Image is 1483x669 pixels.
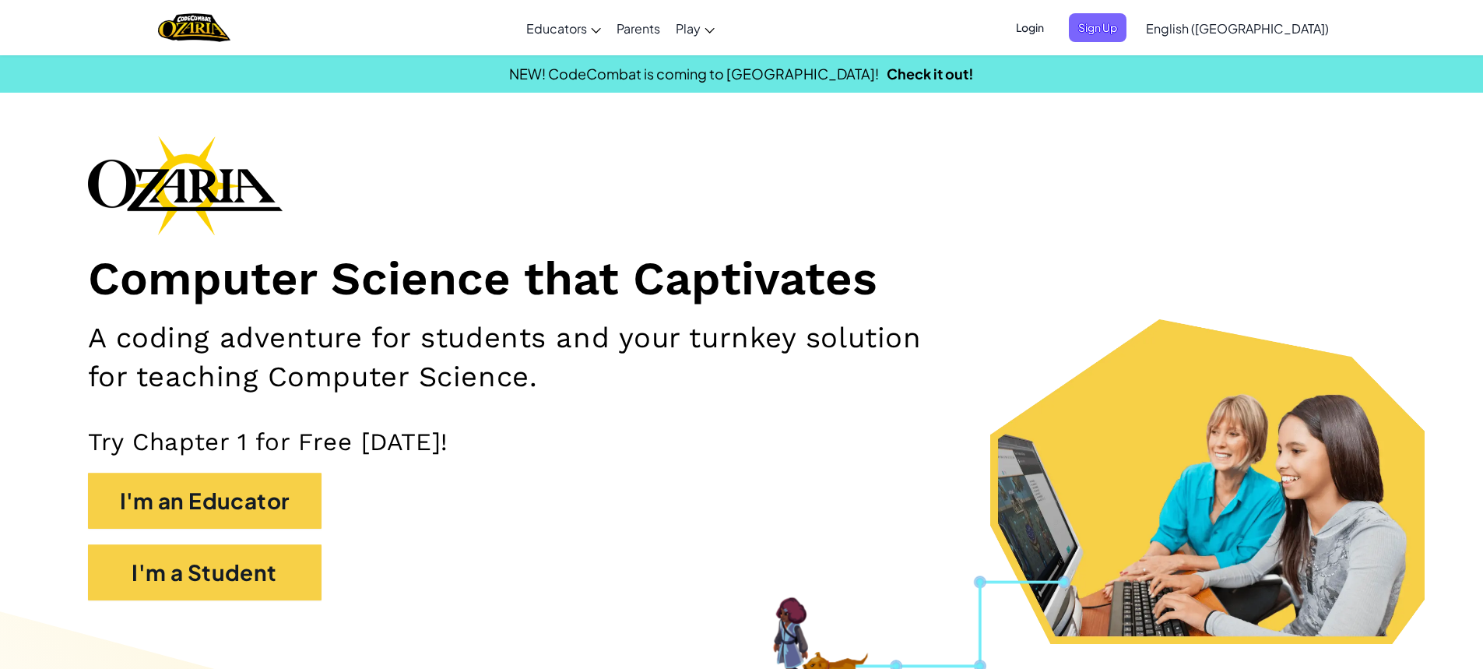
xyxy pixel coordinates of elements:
span: English ([GEOGRAPHIC_DATA]) [1146,20,1329,37]
h2: A coding adventure for students and your turnkey solution for teaching Computer Science. [88,319,965,396]
a: English ([GEOGRAPHIC_DATA]) [1138,7,1337,49]
button: I'm an Educator [88,473,322,529]
img: Home [158,12,230,44]
button: Sign Up [1069,13,1126,42]
span: Play [676,20,701,37]
a: Ozaria by CodeCombat logo [158,12,230,44]
button: Login [1007,13,1053,42]
span: Educators [526,20,587,37]
button: I'm a Student [88,544,322,600]
span: NEW! CodeCombat is coming to [GEOGRAPHIC_DATA]! [509,65,879,83]
p: Try Chapter 1 for Free [DATE]! [88,427,1396,457]
a: Educators [518,7,609,49]
a: Parents [609,7,668,49]
img: Ozaria branding logo [88,136,283,235]
a: Check it out! [887,65,974,83]
h1: Computer Science that Captivates [88,251,1396,308]
a: Play [668,7,722,49]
